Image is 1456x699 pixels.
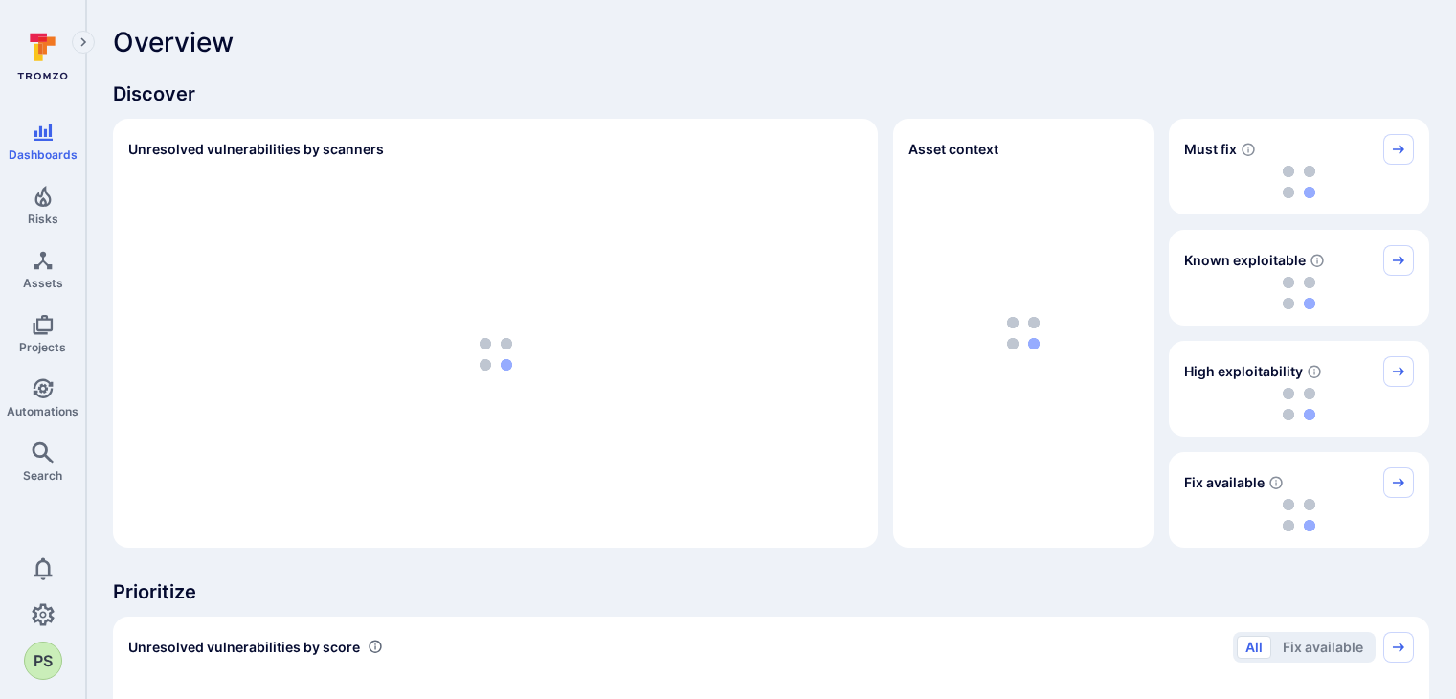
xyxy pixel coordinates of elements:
[24,642,62,680] button: PS
[1310,253,1325,268] svg: Confirmed exploitable by KEV
[23,276,63,290] span: Assets
[1169,230,1429,326] div: Known exploitable
[24,642,62,680] div: Prashnth Sankaran
[1283,277,1315,309] img: Loading...
[908,140,998,159] span: Asset context
[1184,498,1414,532] div: loading spinner
[23,468,62,483] span: Search
[1184,362,1303,381] span: High exploitability
[72,31,95,54] button: Expand navigation menu
[1283,499,1315,531] img: Loading...
[113,27,234,57] span: Overview
[1283,388,1315,420] img: Loading...
[1241,142,1256,157] svg: Risk score >=40 , missed SLA
[1184,140,1237,159] span: Must fix
[77,34,90,51] i: Expand navigation menu
[113,80,1429,107] span: Discover
[1237,636,1271,659] button: All
[1274,636,1372,659] button: Fix available
[1169,119,1429,214] div: Must fix
[19,340,66,354] span: Projects
[128,638,360,657] span: Unresolved vulnerabilities by score
[1307,364,1322,379] svg: EPSS score ≥ 0.7
[7,404,78,418] span: Automations
[9,147,78,162] span: Dashboards
[480,338,512,371] img: Loading...
[1283,166,1315,198] img: Loading...
[28,212,58,226] span: Risks
[128,176,862,532] div: loading spinner
[1169,452,1429,548] div: Fix available
[1184,387,1414,421] div: loading spinner
[1184,165,1414,199] div: loading spinner
[128,140,384,159] h2: Unresolved vulnerabilities by scanners
[1184,276,1414,310] div: loading spinner
[1268,475,1284,490] svg: Vulnerabilities with fix available
[368,637,383,657] div: Number of vulnerabilities in status 'Open' 'Triaged' and 'In process' grouped by score
[1169,341,1429,437] div: High exploitability
[113,578,1429,605] span: Prioritize
[1184,473,1265,492] span: Fix available
[1184,251,1306,270] span: Known exploitable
